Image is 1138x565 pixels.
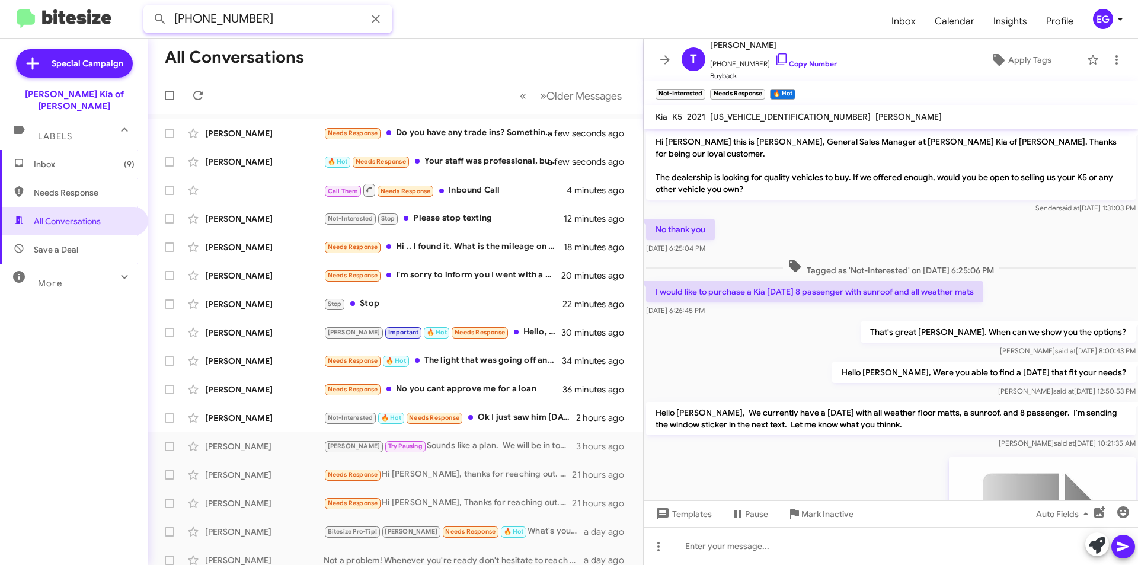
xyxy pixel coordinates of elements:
span: 🔥 Hot [504,528,524,535]
span: Needs Response [328,499,378,507]
div: I'm sorry to inform you I went with a different option. Thank you for reaching out [324,269,562,282]
small: Not-Interested [656,89,705,100]
span: Kia [656,111,667,122]
div: Inbound Call [324,183,567,197]
div: [PERSON_NAME] [205,526,324,538]
div: [PERSON_NAME] [205,127,324,139]
span: Auto Fields [1036,503,1093,525]
div: Sounds like a plan. We will be in touch. [324,439,576,453]
h1: All Conversations [165,48,304,67]
a: Profile [1037,4,1083,39]
span: Call Them [328,187,359,195]
div: 12 minutes ago [564,213,634,225]
button: EG [1083,9,1125,29]
div: Hi [PERSON_NAME], thanks for reaching out. I am wondering what kind of deal you have for an ev9 w... [324,468,572,481]
div: Ok I just saw him [DATE] and we talked about this. Thanks for reaching out [324,411,576,424]
button: Next [533,84,629,108]
span: Needs Response [34,187,135,199]
a: Special Campaign [16,49,133,78]
div: [PERSON_NAME] [205,298,324,310]
span: Needs Response [328,272,378,279]
button: Pause [721,503,778,525]
span: K5 [672,111,682,122]
div: a few seconds ago [562,127,634,139]
div: 21 hours ago [572,469,634,481]
div: 34 minutes ago [562,355,634,367]
p: Hello [PERSON_NAME], We currently have a [DATE] with all weather floor matts, a sunroof, and 8 pa... [646,402,1136,435]
span: « [520,88,526,103]
div: a few seconds ago [562,156,634,168]
span: 🔥 Hot [328,158,348,165]
span: Needs Response [445,528,496,535]
div: 36 minutes ago [562,384,634,395]
span: Needs Response [409,414,459,422]
span: Older Messages [546,90,622,103]
span: Pause [745,503,768,525]
span: Needs Response [328,357,378,365]
div: 3 hours ago [576,440,634,452]
a: Insights [984,4,1037,39]
a: Inbox [882,4,925,39]
div: Hi [PERSON_NAME], Thanks for reaching out. After reviewing the numbers, the price is a bit outsid... [324,496,572,510]
div: [PERSON_NAME] [205,241,324,253]
div: Hello, no the telluride S that might have been in our budget sold. [324,325,562,339]
div: [PERSON_NAME] [205,412,324,424]
div: [PERSON_NAME] [205,440,324,452]
span: Stop [328,300,342,308]
div: EG [1093,9,1113,29]
span: Stop [381,215,395,222]
span: Inbox [34,158,135,170]
p: Hi [PERSON_NAME] this is [PERSON_NAME], General Sales Manager at [PERSON_NAME] Kia of [PERSON_NAM... [646,131,1136,200]
span: Save a Deal [34,244,78,256]
div: Your staff was professional, but I was looking for EV9 GT you don't have that type inventory,so I... [324,155,562,168]
span: Mark Inactive [801,503,853,525]
nav: Page navigation example [513,84,629,108]
p: That's great [PERSON_NAME]. When can we show you the options? [861,321,1136,343]
span: (9) [124,158,135,170]
span: Tagged as 'Not-Interested' on [DATE] 6:25:06 PM [783,259,999,276]
p: Hello [PERSON_NAME], Were you able to find a [DATE] that fit your needs? [832,362,1136,383]
div: [PERSON_NAME] [205,213,324,225]
span: [PERSON_NAME] [328,328,381,336]
span: T [690,50,697,69]
div: [PERSON_NAME] [205,384,324,395]
div: No you cant approve me for a loan [324,382,562,396]
span: Needs Response [328,243,378,251]
span: said at [1059,203,1079,212]
div: [PERSON_NAME] [205,270,324,282]
span: Try Pausing [388,442,423,450]
span: Labels [38,131,72,142]
button: Previous [513,84,533,108]
p: No thank you [646,219,715,240]
span: 🔥 Hot [427,328,447,336]
a: Calendar [925,4,984,39]
span: [PERSON_NAME] [DATE] 8:00:43 PM [1000,346,1136,355]
div: 20 minutes ago [562,270,634,282]
div: [PERSON_NAME] [205,469,324,481]
span: Not-Interested [328,414,373,422]
span: said at [1055,346,1076,355]
small: Needs Response [710,89,765,100]
div: 22 minutes ago [562,298,634,310]
div: 30 minutes ago [562,327,634,339]
div: 18 minutes ago [564,241,634,253]
div: [PERSON_NAME] [205,156,324,168]
small: 🔥 Hot [770,89,795,100]
div: Stop [324,297,562,311]
span: [PHONE_NUMBER] [710,52,837,70]
span: [DATE] 6:26:45 PM [646,306,705,315]
span: Sender [DATE] 1:31:03 PM [1035,203,1136,212]
span: More [38,278,62,289]
a: Copy Number [775,59,837,68]
span: [PERSON_NAME] [DATE] 10:21:35 AM [999,439,1136,448]
button: Auto Fields [1027,503,1102,525]
div: [PERSON_NAME] [205,355,324,367]
span: [PERSON_NAME] [875,111,942,122]
div: [PERSON_NAME] [205,327,324,339]
div: a day ago [584,526,634,538]
div: The light that was going off and on back to normal. If it happens again I'll call for another app... [324,354,562,368]
span: Bitesize Pro-Tip! [328,528,377,535]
